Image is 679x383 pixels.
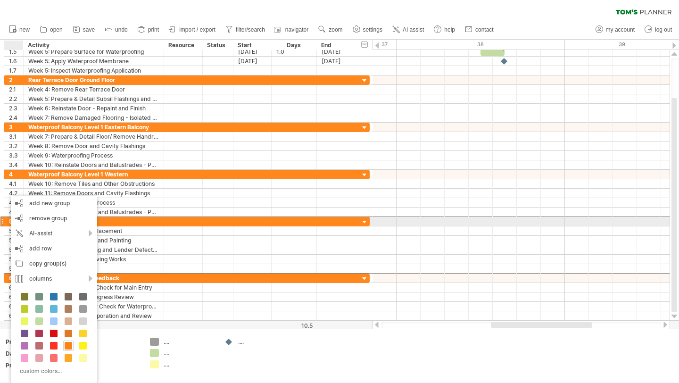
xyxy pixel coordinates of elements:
div: Week 5: Prepare & Detail Subsil Flashings and Cavity Flashings [28,94,159,103]
div: Week 10: Remove Tiles and Other Obstructions [28,179,159,188]
div: End [321,41,349,50]
a: AI assist [390,24,427,36]
span: log out [655,26,672,33]
a: save [70,24,98,36]
span: filter/search [236,26,265,33]
div: Resource [168,41,197,50]
div: [DATE] [233,57,272,66]
div: Week 5: Apply Waterproof Membrane [28,57,159,66]
div: 5.2 [9,236,23,245]
span: zoom [329,26,342,33]
a: undo [102,24,131,36]
div: 1.0 [276,47,312,56]
div: 6.3 [9,302,23,311]
div: Week 7: Remove Damaged Flooring - Isolated Repair Only [28,113,159,122]
div: Waterproof Balcony Level 1 Western [28,170,159,179]
div: Status [207,41,228,50]
div: .... [164,338,215,346]
div: Project Number [6,361,58,369]
div: 4.4 [9,208,23,216]
div: copy group(s) [11,256,97,271]
a: zoom [316,24,345,36]
div: 4.1 [9,179,23,188]
a: contact [463,24,497,36]
div: 2.1 [9,85,23,94]
span: navigator [285,26,308,33]
div: 2.3 [9,104,23,113]
span: undo [115,26,128,33]
a: open [37,24,66,36]
a: import / export [166,24,218,36]
div: Week 5: Prepare Surface for Waterproofing [28,47,159,56]
span: contact [475,26,494,33]
div: 6.4 [9,311,23,320]
div: Activity [28,41,158,50]
div: Week 11: Remove Doors and Cavity Flashings [28,189,159,198]
div: Week 7: Prepare & Detail Floor/ Remove Handrail [28,132,159,141]
div: 5.4 [9,255,23,264]
div: 2 [9,75,23,84]
span: AI assist [403,26,424,33]
div: 3 [9,123,23,132]
div: 6.1 [9,283,23,292]
div: .... [164,360,215,368]
div: custom colors... [16,365,90,377]
div: Rear Terrace Door Ground Floor [28,75,159,84]
div: Week 8: Remove Door and Cavity Flashings [28,142,159,150]
div: [DATE] [233,47,272,56]
div: Project: [6,338,58,346]
a: help [431,24,458,36]
span: save [83,26,95,33]
div: add new group [11,196,97,211]
a: print [135,24,162,36]
a: new [7,24,33,36]
div: Week 10: Reinstate Doors and Balustrades - Paint Walls [28,160,159,169]
span: new [19,26,30,33]
div: 5.5 [9,264,23,273]
span: settings [363,26,382,33]
div: 1.6 [9,57,23,66]
div: 4 [9,170,23,179]
div: 3.4 [9,160,23,169]
span: my account [606,26,635,33]
div: 5.1 [9,226,23,235]
div: .... [238,338,290,346]
a: log out [642,24,675,36]
div: AI-assist [11,226,97,241]
div: 3.1 [9,132,23,141]
span: import / export [179,26,215,33]
span: open [50,26,63,33]
div: Week 4: Remove Rear Terrace Door [28,85,159,94]
div: 2.4 [9,113,23,122]
div: 6 [9,274,23,283]
div: 4.2 [9,189,23,198]
div: 4.3 [9,198,23,207]
span: remove group [29,215,67,222]
div: add row [11,241,97,256]
div: [DATE] [317,47,355,56]
div: 3.3 [9,151,23,160]
span: print [148,26,159,33]
div: 5 [9,217,23,226]
div: Week 5: Inspect Waterproofing Application [28,66,159,75]
div: 1.7 [9,66,23,75]
div: 2.2 [9,94,23,103]
div: Days [271,41,316,50]
div: Week 9: Waterproofing Process [28,151,159,160]
div: Waterproof Balcony Level 1 Eastern Balcony [28,123,159,132]
div: .... [164,349,215,357]
div: 3.2 [9,142,23,150]
div: [DATE] [317,57,355,66]
div: 10.5 [272,322,313,329]
a: settings [350,24,385,36]
div: 1.5 [9,47,23,56]
div: Week 6: Reinstate Door - Repaint and Finish [28,104,159,113]
div: Date: [6,350,58,358]
a: navigator [273,24,311,36]
div: 5.3 [9,245,23,254]
div: 38 [397,40,565,50]
div: 6.2 [9,292,23,301]
a: my account [593,24,638,36]
a: filter/search [223,24,268,36]
span: help [444,26,455,33]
